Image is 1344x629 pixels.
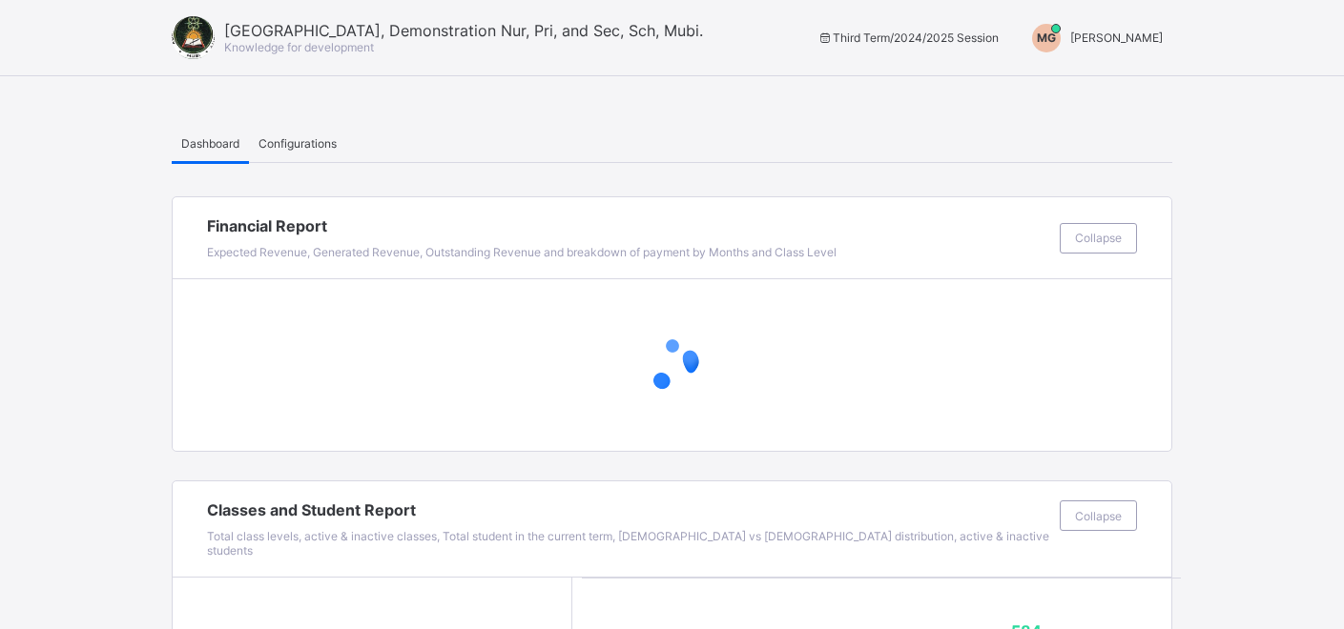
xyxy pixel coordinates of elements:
[1075,509,1122,523] span: Collapse
[181,136,239,151] span: Dashboard
[258,136,337,151] span: Configurations
[817,30,999,45] span: session/term information
[224,21,703,40] span: [GEOGRAPHIC_DATA], Demonstration Nur, Pri, and Sec, Sch, Mubi.
[1070,30,1163,45] span: [PERSON_NAME]
[207,529,1049,558] span: Total class levels, active & inactive classes, Total student in the current term, [DEMOGRAPHIC_DA...
[1037,30,1056,45] span: MG
[224,40,374,54] span: Knowledge for development
[207,500,1050,519] span: Classes and Student Report
[1075,231,1122,245] span: Collapse
[207,245,837,259] span: Expected Revenue, Generated Revenue, Outstanding Revenue and breakdown of payment by Months and C...
[207,216,1050,235] span: Financial Report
